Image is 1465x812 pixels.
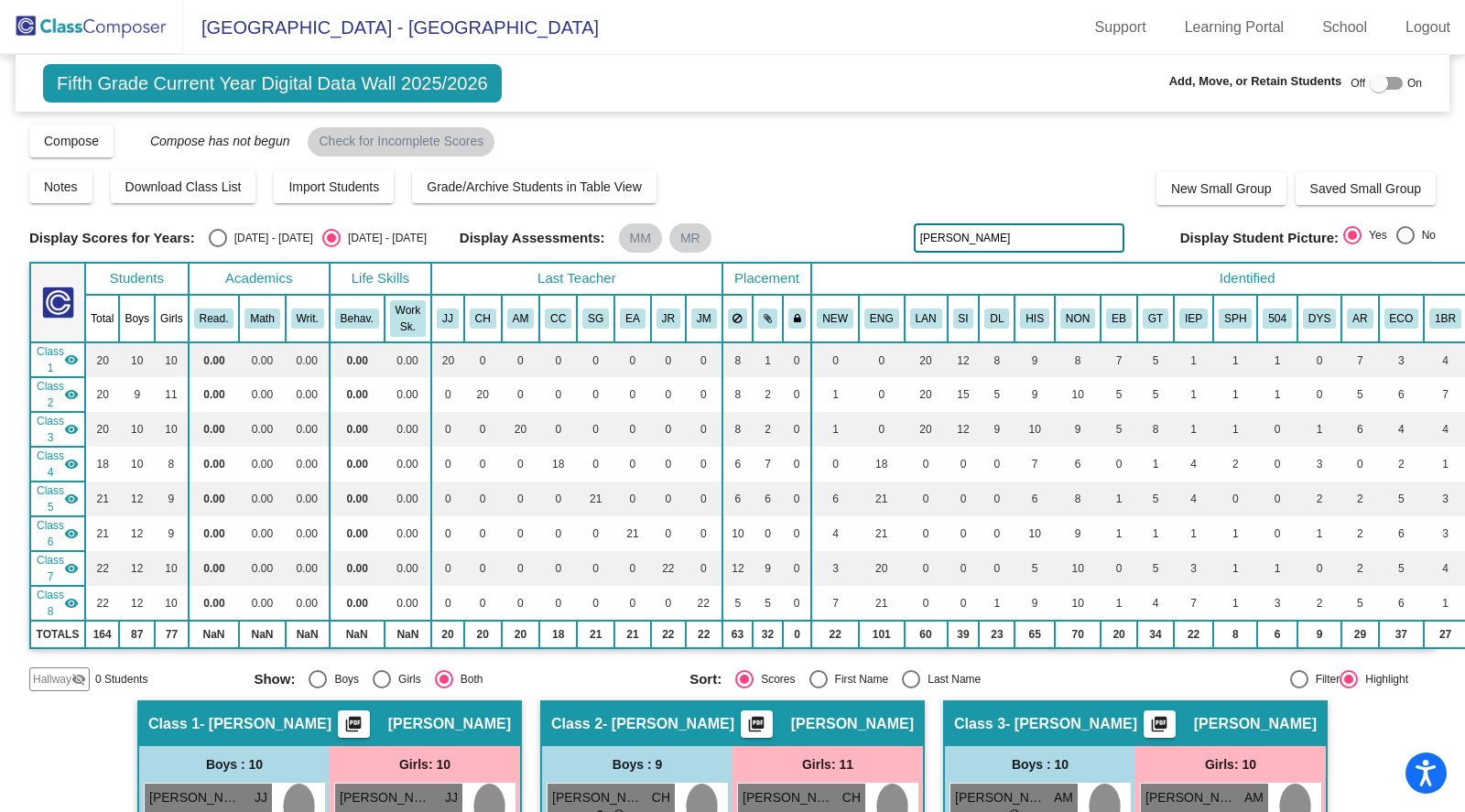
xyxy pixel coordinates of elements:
a: Learning Portal [1170,13,1299,42]
td: 1 [1137,447,1174,482]
div: Yes [1362,227,1387,244]
td: 0 [859,342,905,377]
button: New Small Group [1156,172,1286,205]
td: 8 [722,377,754,412]
td: 18 [85,447,119,482]
td: 5 [1341,377,1378,412]
td: 6 [811,482,859,516]
td: 20 [464,377,502,412]
mat-chip: Check for Incomplete Scores [308,127,494,157]
td: 11 [155,377,189,412]
td: 1 [753,342,783,377]
td: 20 [905,342,948,377]
td: 0.00 [239,377,285,412]
span: Download Class List [125,179,242,194]
button: SPH [1219,309,1252,329]
td: 0 [651,412,686,447]
td: 0 [948,482,980,516]
button: Compose [29,125,114,157]
td: 5 [1137,342,1174,377]
td: 0 [859,377,905,412]
button: 504 [1263,309,1292,329]
th: Hispanic [1015,295,1055,342]
td: 0 [686,447,722,482]
td: 0 [979,482,1015,516]
span: Display Assessments: [460,230,605,246]
td: 0 [539,482,577,516]
td: 0.00 [189,377,240,412]
td: 18 [859,447,905,482]
td: Sara Garcia - Eng, EB, GT [30,482,85,516]
td: 0 [464,482,502,516]
td: 0 [651,482,686,516]
td: 0.00 [330,412,385,447]
td: 0 [577,412,614,447]
td: 2 [753,412,783,447]
td: 0 [948,447,980,482]
td: 0.00 [385,377,431,412]
td: 20 [85,342,119,377]
mat-radio-group: Select an option [1343,226,1436,250]
th: Keep with teacher [783,295,812,342]
mat-icon: visibility [64,457,79,471]
mat-icon: picture_as_pdf [342,715,364,741]
td: 1 [1213,342,1257,377]
button: EA [620,309,646,329]
button: AM [507,309,535,329]
th: Boys [119,295,155,342]
td: 0 [811,447,859,482]
td: 5 [1101,412,1137,447]
td: 0 [539,377,577,412]
a: School [1308,13,1382,42]
td: 0.00 [385,447,431,482]
th: Jasmin Ramzinsky [651,295,686,342]
td: 0 [783,447,812,482]
td: 0.00 [239,412,285,447]
td: 0.00 [330,447,385,482]
td: 0.00 [385,412,431,447]
td: 1 [1174,412,1213,447]
button: Saved Small Group [1296,172,1436,205]
td: 0.00 [330,377,385,412]
th: Keep with students [753,295,783,342]
td: 0 [859,412,905,447]
td: 0.00 [286,342,330,377]
mat-icon: visibility [64,492,79,506]
td: 1 [1213,377,1257,412]
button: JM [691,309,717,329]
button: LAN [910,309,942,329]
th: 504 Plan [1257,295,1297,342]
button: Writ. [291,309,324,329]
td: 0 [1213,482,1257,516]
td: 21 [85,482,119,516]
button: EB [1106,309,1132,329]
td: Ernest Antu - Eng, EB, GT [30,516,85,551]
input: Search... [914,223,1124,253]
td: 0 [1341,447,1378,482]
td: 6 [1341,412,1378,447]
span: Class 4 [37,448,64,481]
td: 18 [539,447,577,482]
td: 0 [1257,447,1297,482]
button: GT [1143,309,1168,329]
th: Jeanne Murdock [686,295,722,342]
mat-radio-group: Select an option [209,229,427,247]
td: 2 [1213,447,1257,482]
td: 0 [1101,447,1137,482]
td: 5 [1137,377,1174,412]
span: Class 2 [37,378,64,411]
td: 8 [1055,482,1101,516]
td: 0.00 [189,482,240,516]
td: 0 [905,482,948,516]
td: 0.00 [239,482,285,516]
td: Alejandra Martinez - Lang [30,412,85,447]
td: 1 [1213,412,1257,447]
td: 1 [1297,412,1341,447]
td: 0 [464,447,502,482]
a: Logout [1391,13,1465,42]
div: No [1415,227,1436,244]
button: AR [1347,309,1373,329]
button: Import Students [274,170,394,203]
td: 21 [577,482,614,516]
td: 21 [85,516,119,551]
